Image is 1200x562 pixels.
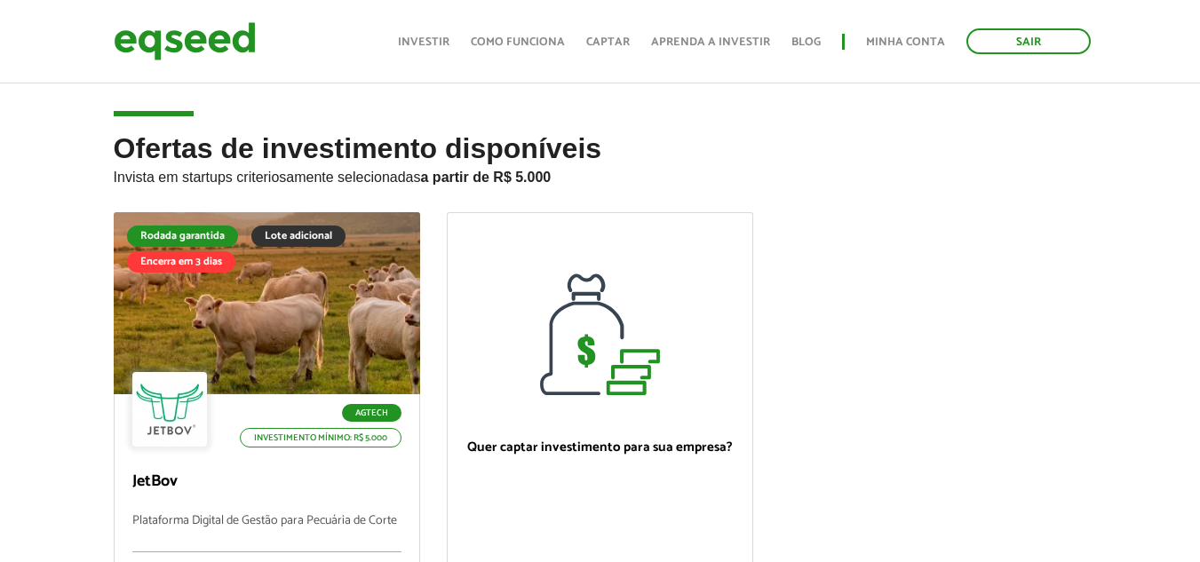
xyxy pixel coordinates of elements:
a: Blog [791,36,821,48]
a: Como funciona [471,36,565,48]
p: Quer captar investimento para sua empresa? [465,439,735,455]
p: Agtech [342,404,401,422]
strong: a partir de R$ 5.000 [421,170,552,185]
a: Sair [966,28,1091,54]
a: Captar [586,36,630,48]
h2: Ofertas de investimento disponíveis [114,133,1087,212]
p: Invista em startups criteriosamente selecionadas [114,164,1087,186]
p: JetBov [132,472,401,492]
div: Rodada garantida [127,226,238,247]
div: Encerra em 3 dias [127,251,235,273]
div: Lote adicional [251,226,346,247]
p: Investimento mínimo: R$ 5.000 [240,428,401,447]
a: Investir [398,36,449,48]
p: Plataforma Digital de Gestão para Pecuária de Corte [132,514,401,552]
img: EqSeed [114,18,256,65]
a: Aprenda a investir [651,36,770,48]
a: Minha conta [866,36,945,48]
